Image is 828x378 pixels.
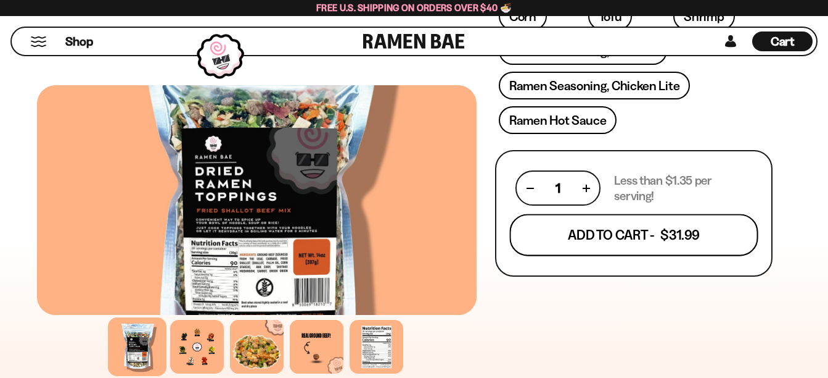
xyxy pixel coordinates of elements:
a: Ramen Hot Sauce [499,106,617,134]
button: Add To Cart - $31.99 [510,214,758,256]
button: Mobile Menu Trigger [30,36,47,47]
span: 1 [555,180,560,196]
span: Cart [771,34,795,49]
a: Ramen Seasoning, Chicken Lite [499,72,690,99]
p: Less than $1.35 per serving! [614,173,752,204]
span: Shop [65,33,93,50]
div: Cart [752,28,813,55]
a: Shop [65,31,93,51]
span: Free U.S. Shipping on Orders over $40 🍜 [316,2,512,14]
